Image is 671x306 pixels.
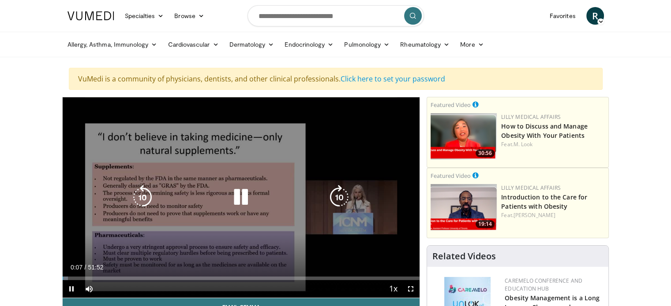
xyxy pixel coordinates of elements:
button: Fullscreen [402,280,420,298]
a: Favorites [544,7,581,25]
a: R [586,7,604,25]
span: / [85,264,86,271]
a: More [455,36,489,53]
a: M. Look [514,140,533,148]
a: Browse [169,7,210,25]
span: 51:52 [88,264,103,271]
div: Progress Bar [63,277,420,280]
a: Dermatology [224,36,280,53]
a: How to Discuss and Manage Obesity With Your Patients [501,122,588,140]
video-js: Video Player [63,97,420,298]
button: Playback Rate [384,280,402,298]
a: Rheumatology [395,36,455,53]
h4: Related Videos [432,251,496,262]
input: Search topics, interventions [247,5,424,26]
a: Cardiovascular [162,36,224,53]
img: c98a6a29-1ea0-4bd5-8cf5-4d1e188984a7.png.150x105_q85_crop-smart_upscale.png [431,113,497,159]
a: Click here to set your password [341,74,445,84]
img: acc2e291-ced4-4dd5-b17b-d06994da28f3.png.150x105_q85_crop-smart_upscale.png [431,184,497,230]
img: VuMedi Logo [67,11,114,20]
button: Pause [63,280,80,298]
a: 30:56 [431,113,497,159]
a: Lilly Medical Affairs [501,184,561,192]
a: Lilly Medical Affairs [501,113,561,121]
span: 30:56 [476,149,495,157]
a: Allergy, Asthma, Immunology [62,36,163,53]
div: Feat. [501,140,605,148]
a: CaReMeLO Conference and Education Hub [505,277,582,292]
small: Featured Video [431,101,471,109]
a: Endocrinology [279,36,339,53]
a: Introduction to the Care for Patients with Obesity [501,193,587,210]
span: 0:07 [71,264,82,271]
span: 19:14 [476,220,495,228]
a: Specialties [120,7,169,25]
button: Mute [80,280,98,298]
a: 19:14 [431,184,497,230]
small: Featured Video [431,172,471,180]
a: [PERSON_NAME] [514,211,555,219]
div: VuMedi is a community of physicians, dentists, and other clinical professionals. [69,68,603,90]
a: Pulmonology [339,36,395,53]
div: Feat. [501,211,605,219]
